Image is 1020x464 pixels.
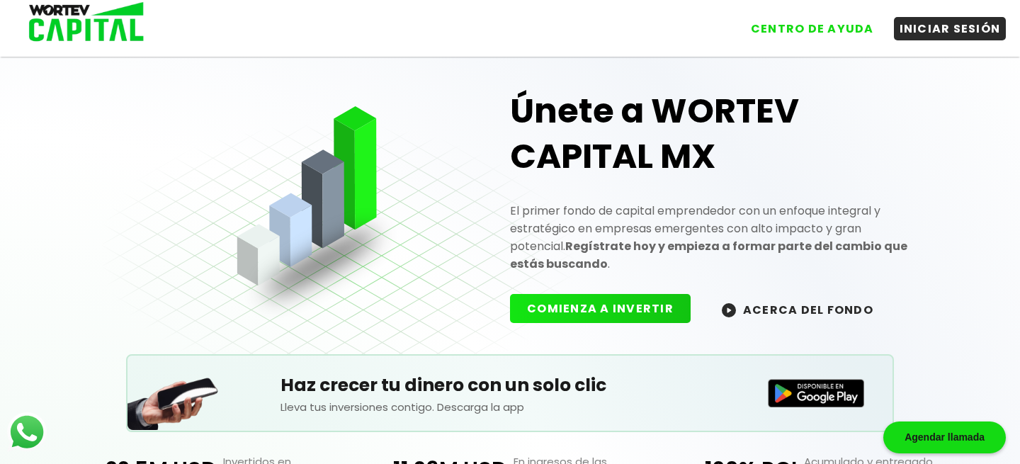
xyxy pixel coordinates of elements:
a: CENTRO DE AYUDA [731,6,880,40]
img: logos_whatsapp-icon.242b2217.svg [7,412,47,452]
h1: Únete a WORTEV CAPITAL MX [510,89,918,179]
p: Lleva tus inversiones contigo. Descarga la app [280,399,739,415]
strong: Regístrate hoy y empieza a formar parte del cambio que estás buscando [510,238,907,272]
button: ACERCA DEL FONDO [705,294,890,324]
button: COMIENZA A INVERTIR [510,294,691,323]
div: Agendar llamada [883,421,1006,453]
a: COMIENZA A INVERTIR [510,300,705,317]
p: El primer fondo de capital emprendedor con un enfoque integral y estratégico en empresas emergent... [510,202,918,273]
img: wortev-capital-acerca-del-fondo [722,303,736,317]
button: CENTRO DE AYUDA [745,17,880,40]
button: INICIAR SESIÓN [894,17,1007,40]
a: INICIAR SESIÓN [880,6,1007,40]
img: Disponible en Google Play [768,379,864,407]
h5: Haz crecer tu dinero con un solo clic [280,372,739,399]
img: Teléfono [127,360,220,430]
